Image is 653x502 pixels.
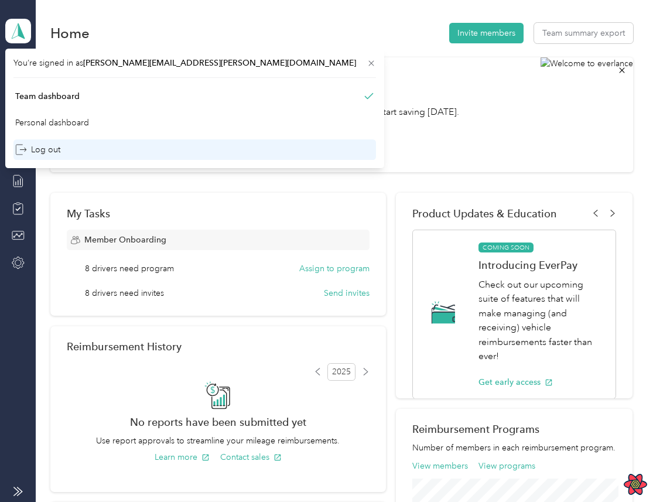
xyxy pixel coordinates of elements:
h2: No reports have been submitted yet [67,416,370,428]
span: 2025 [327,363,355,381]
button: View members [412,460,468,472]
span: 8 drivers need program [85,262,174,275]
p: Number of members in each reimbursement program. [412,442,616,454]
button: Team summary export [534,23,633,43]
span: Member Onboarding [84,234,166,246]
h2: Reimbursement Programs [412,423,616,435]
span: [PERSON_NAME][EMAIL_ADDRESS][PERSON_NAME][DOMAIN_NAME] [83,58,356,68]
p: Check out our upcoming suite of features that will make managing (and receiving) vehicle reimburs... [478,278,603,364]
span: You’re signed in as [13,57,376,69]
button: Learn more [155,451,210,463]
h2: Reimbursement History [67,340,182,353]
button: Open React Query Devtools [624,473,647,496]
button: View programs [478,460,535,472]
div: My Tasks [67,207,370,220]
h1: Home [50,27,90,39]
div: Personal dashboard [15,117,89,129]
span: COMING SOON [478,243,534,253]
iframe: Everlance-gr Chat Button Frame [587,436,653,502]
p: Use report approvals to streamline your mileage reimbursements. [67,435,370,447]
button: Contact sales [220,451,282,463]
button: Send invites [324,287,370,299]
div: Team dashboard [15,90,80,103]
div: Log out [15,144,60,156]
img: Welcome to everlance [541,57,633,172]
span: 8 drivers need invites [85,287,164,299]
span: Product Updates & Education [412,207,557,220]
button: Assign to program [299,262,370,275]
h1: Introducing EverPay [478,259,603,271]
button: Get early access [478,376,553,388]
button: Invite members [449,23,524,43]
